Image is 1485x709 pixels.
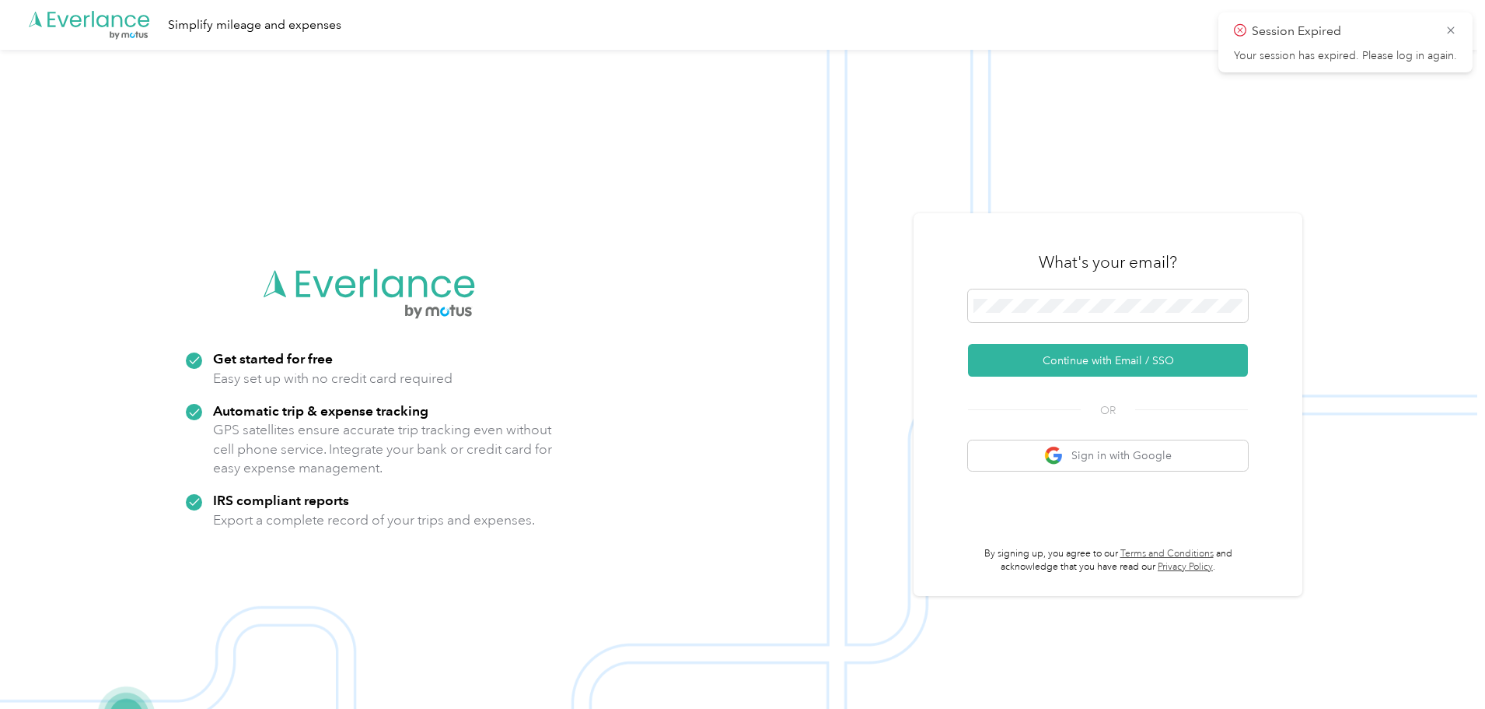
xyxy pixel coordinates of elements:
[1120,548,1214,560] a: Terms and Conditions
[1234,49,1457,63] p: Your session has expired. Please log in again.
[1158,561,1213,573] a: Privacy Policy
[1039,251,1177,273] h3: What's your email?
[1081,402,1135,419] span: OR
[968,547,1248,574] p: By signing up, you agree to our and acknowledge that you have read our .
[968,344,1248,377] button: Continue with Email / SSO
[968,440,1248,471] button: google logoSign in with Google
[168,16,341,35] div: Simplify mileage and expenses
[213,420,553,478] p: GPS satellites ensure accurate trip tracking even without cell phone service. Integrate your bank...
[213,350,333,367] strong: Get started for free
[1252,22,1434,41] p: Session Expired
[1398,622,1485,709] iframe: Everlance-gr Chat Button Frame
[213,511,535,530] p: Export a complete record of your trips and expenses.
[213,369,452,388] p: Easy set up with no credit card required
[1044,446,1064,465] img: google logo
[213,402,428,419] strong: Automatic trip & expense tracking
[213,492,349,508] strong: IRS compliant reports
